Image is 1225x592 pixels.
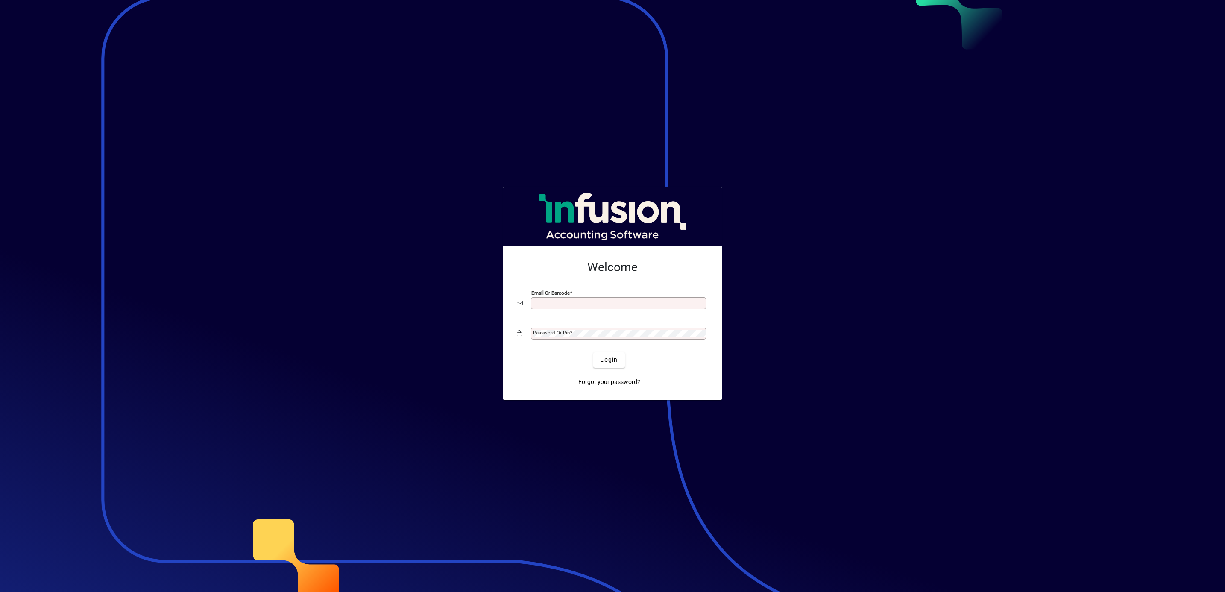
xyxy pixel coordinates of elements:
[533,330,570,336] mat-label: Password or Pin
[600,355,618,364] span: Login
[578,378,640,387] span: Forgot your password?
[531,290,570,296] mat-label: Email or Barcode
[593,352,624,368] button: Login
[575,375,644,390] a: Forgot your password?
[517,260,708,275] h2: Welcome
